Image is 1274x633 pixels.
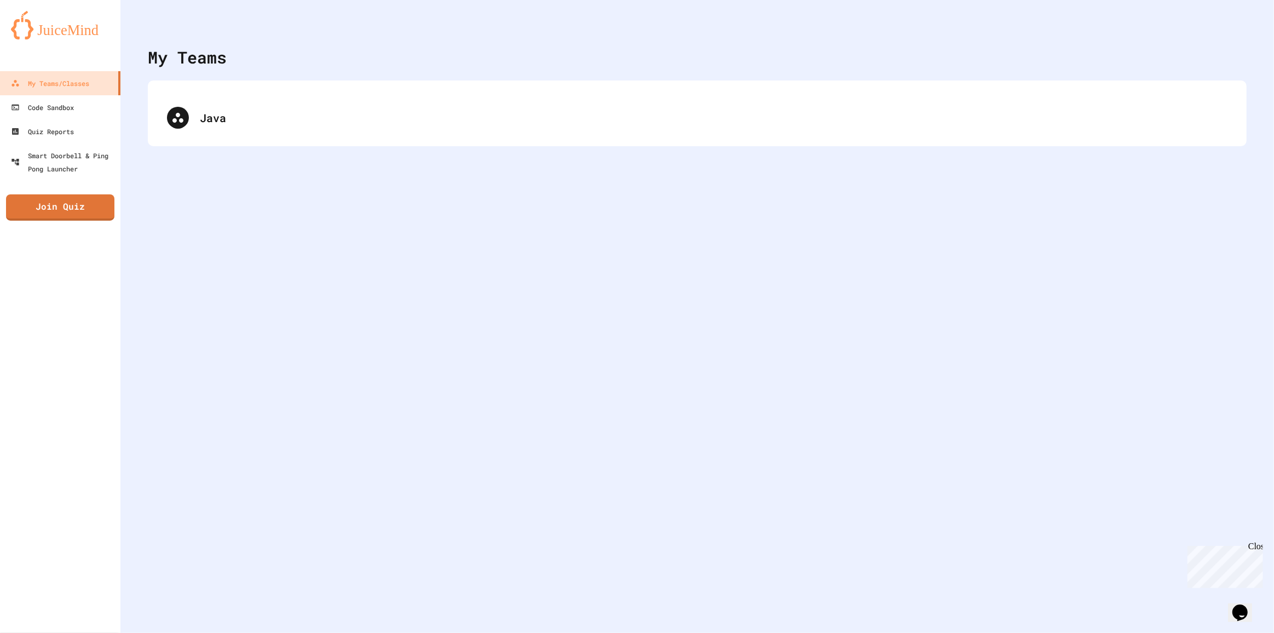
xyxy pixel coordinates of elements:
iframe: chat widget [1183,542,1263,588]
div: My Teams/Classes [11,77,89,90]
div: Quiz Reports [11,125,74,138]
div: Smart Doorbell & Ping Pong Launcher [11,149,116,175]
a: Join Quiz [6,194,114,221]
div: Code Sandbox [11,101,74,114]
iframe: chat widget [1228,589,1263,622]
div: Chat with us now!Close [4,4,76,70]
div: My Teams [148,45,227,70]
img: logo-orange.svg [11,11,109,39]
